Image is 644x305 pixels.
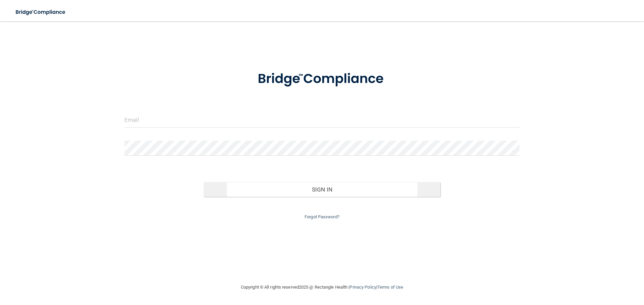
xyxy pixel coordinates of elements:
[10,5,72,19] img: bridge_compliance_login_screen.278c3ca4.svg
[305,214,339,219] a: Forgot Password?
[124,112,520,128] input: Email
[377,285,403,290] a: Terms of Use
[244,62,400,96] img: bridge_compliance_login_screen.278c3ca4.svg
[350,285,376,290] a: Privacy Policy
[200,277,444,298] div: Copyright © All rights reserved 2025 @ Rectangle Health | |
[528,257,636,284] iframe: Drift Widget Chat Controller
[204,182,441,197] button: Sign In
